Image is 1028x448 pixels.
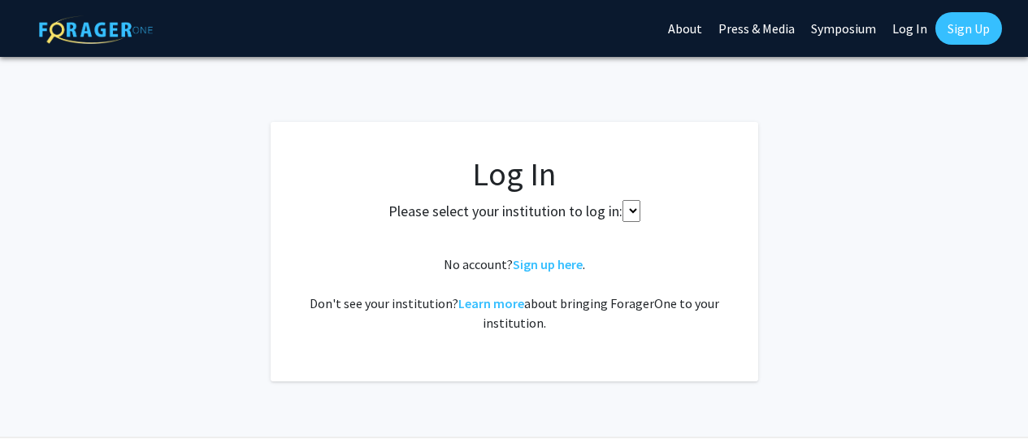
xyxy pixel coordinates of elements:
a: Sign up here [513,256,583,272]
div: No account? . Don't see your institution? about bringing ForagerOne to your institution. [303,254,726,333]
h1: Log In [303,154,726,194]
a: Learn more about bringing ForagerOne to your institution [458,295,524,311]
img: ForagerOne Logo [39,15,153,44]
label: Please select your institution to log in: [388,200,622,222]
a: Sign Up [935,12,1002,45]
